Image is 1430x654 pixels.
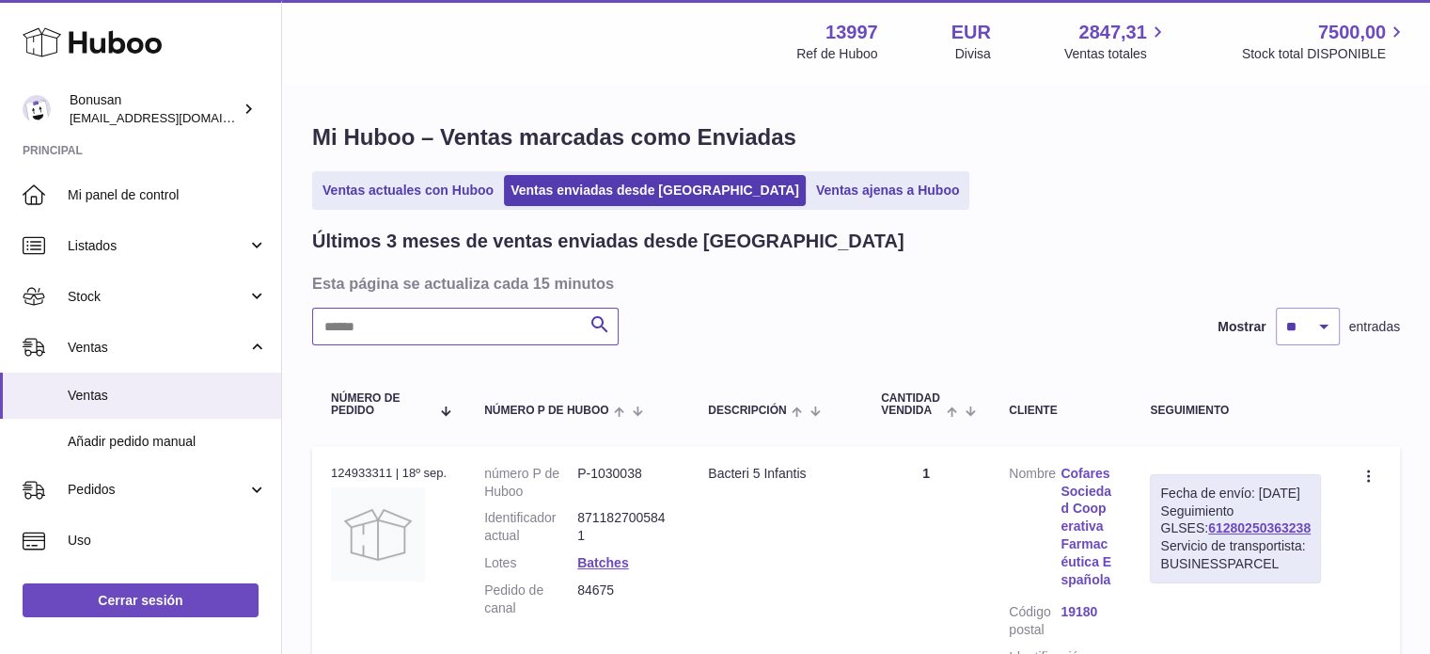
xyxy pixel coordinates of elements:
a: 2847,31 Ventas totales [1064,20,1169,63]
label: Mostrar [1218,318,1265,336]
strong: EUR [951,20,991,45]
div: Bonusan [70,91,239,127]
dd: 84675 [577,582,670,617]
span: Número de pedido [331,392,431,417]
a: Cofares Sociedad Cooperativa Farmacéutica Española [1061,465,1112,589]
dt: Pedido de canal [484,582,577,617]
div: Cliente [1009,405,1112,417]
span: Ventas [68,339,247,357]
a: 61280250363238 [1208,520,1311,535]
div: Divisa [955,45,991,63]
a: 7500,00 Stock total DISPONIBLE [1242,20,1407,63]
span: 2847,31 [1078,20,1146,45]
dt: Código postal [1009,603,1061,639]
div: Servicio de transportista: BUSINESSPARCEL [1160,537,1311,573]
img: no-photo.jpg [331,487,425,582]
a: 19180 [1061,603,1112,621]
span: Descripción [708,405,786,417]
div: Bacteri 5 Infantis [708,465,843,483]
a: Ventas enviadas desde [GEOGRAPHIC_DATA] [504,175,806,206]
dt: número P de Huboo [484,465,577,501]
span: Cantidad vendida [881,392,942,417]
dd: P-1030038 [577,465,670,501]
span: [EMAIL_ADDRESS][DOMAIN_NAME] [70,110,276,125]
span: Mi panel de control [68,186,267,204]
div: 124933311 | 18º sep. [331,465,447,482]
div: Ref de Huboo [796,45,877,63]
div: Seguimiento [1150,405,1321,417]
img: internalAdmin-13997@internal.huboo.com [23,95,51,123]
span: Ventas [68,387,267,405]
h1: Mi Huboo – Ventas marcadas como Enviadas [312,122,1400,152]
h3: Esta página se actualiza cada 15 minutos [312,273,1395,294]
span: 7500,00 [1318,20,1386,45]
span: entradas [1349,318,1400,336]
span: Listados [68,237,247,255]
strong: 13997 [825,20,878,45]
dd: 8711827005841 [577,509,670,545]
div: Fecha de envío: [DATE] [1160,485,1311,502]
span: Añadir pedido manual [68,433,267,451]
a: Batches [577,555,628,570]
span: Ventas totales [1064,45,1169,63]
span: Stock [68,288,247,306]
a: Cerrar sesión [23,583,259,617]
span: número P de Huboo [484,405,608,417]
h2: Últimos 3 meses de ventas enviadas desde [GEOGRAPHIC_DATA] [312,229,904,254]
dt: Identificador actual [484,509,577,545]
dt: Lotes [484,554,577,572]
span: Stock total DISPONIBLE [1242,45,1407,63]
div: Seguimiento GLSES: [1150,474,1321,583]
a: Ventas ajenas a Huboo [809,175,966,206]
dt: Nombre [1009,465,1061,594]
span: Uso [68,532,267,550]
span: Pedidos [68,481,247,499]
a: Ventas actuales con Huboo [316,175,500,206]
